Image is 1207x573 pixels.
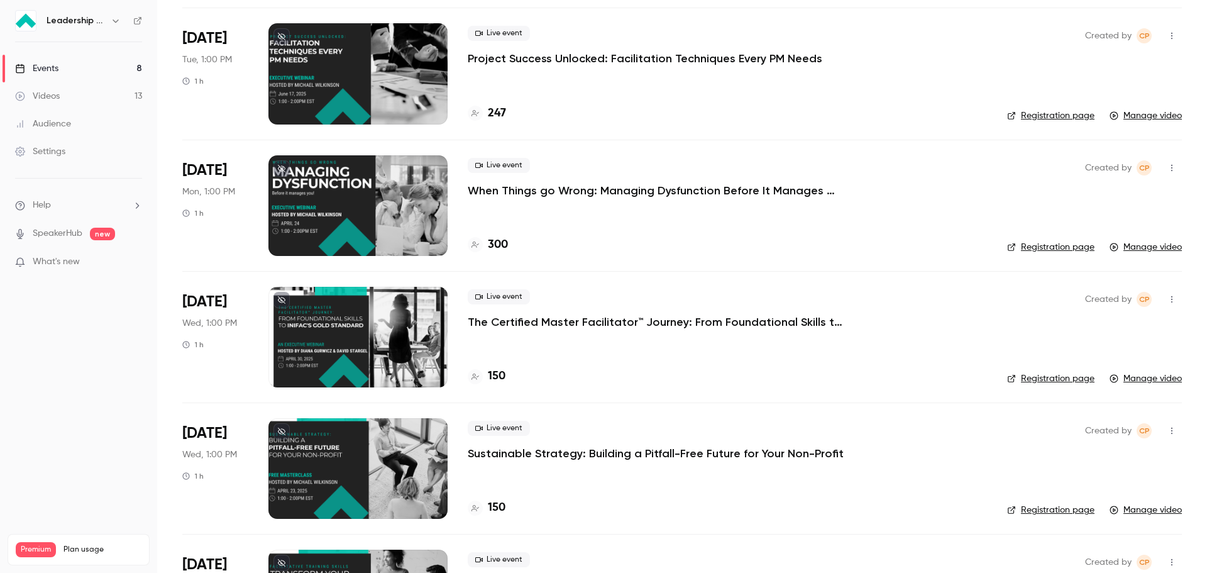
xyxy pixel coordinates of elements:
[182,340,204,350] div: 1 h
[182,287,248,387] div: Apr 30 Wed, 1:00 PM (America/New York)
[1110,109,1182,122] a: Manage video
[63,545,141,555] span: Plan usage
[1007,504,1094,516] a: Registration page
[16,11,36,31] img: Leadership Strategies - 2025 Webinars
[33,227,82,240] a: SpeakerHub
[1137,28,1152,43] span: Chyenne Pastrana
[1137,555,1152,570] span: Chyenne Pastrana
[468,105,506,122] a: 247
[182,208,204,218] div: 1 h
[488,368,505,385] h4: 150
[182,186,235,198] span: Mon, 1:00 PM
[468,499,505,516] a: 150
[15,90,60,103] div: Videos
[182,53,232,66] span: Tue, 1:00 PM
[47,14,106,27] h6: Leadership Strategies - 2025 Webinars
[1137,160,1152,175] span: Chyenne Pastrana
[1137,292,1152,307] span: Chyenne Pastrana
[468,446,844,461] a: Sustainable Strategy: Building a Pitfall-Free Future for Your Non-Profit
[468,552,530,567] span: Live event
[1007,372,1094,385] a: Registration page
[182,317,237,330] span: Wed, 1:00 PM
[468,51,822,66] a: Project Success Unlocked: Facilitation Techniques Every PM Needs
[488,499,505,516] h4: 150
[1139,28,1150,43] span: CP
[127,257,142,268] iframe: Noticeable Trigger
[468,421,530,436] span: Live event
[33,255,80,269] span: What's new
[1139,555,1150,570] span: CP
[33,199,51,212] span: Help
[182,423,227,443] span: [DATE]
[468,236,508,253] a: 300
[1007,109,1094,122] a: Registration page
[182,292,227,312] span: [DATE]
[15,145,65,158] div: Settings
[15,118,71,130] div: Audience
[1007,241,1094,253] a: Registration page
[1085,423,1132,438] span: Created by
[488,105,506,122] h4: 247
[1137,423,1152,438] span: Chyenne Pastrana
[182,76,204,86] div: 1 h
[182,448,237,461] span: Wed, 1:00 PM
[182,471,204,481] div: 1 h
[15,62,58,75] div: Events
[16,542,56,557] span: Premium
[182,155,248,256] div: May 5 Mon, 1:00 PM (America/New York)
[182,418,248,519] div: Apr 23 Wed, 1:00 PM (America/New York)
[1110,504,1182,516] a: Manage video
[1110,372,1182,385] a: Manage video
[15,199,142,212] li: help-dropdown-opener
[90,228,115,240] span: new
[1110,241,1182,253] a: Manage video
[468,158,530,173] span: Live event
[1085,292,1132,307] span: Created by
[182,23,248,124] div: Jun 17 Tue, 1:00 PM (America/New York)
[182,28,227,48] span: [DATE]
[1139,423,1150,438] span: CP
[468,289,530,304] span: Live event
[1139,292,1150,307] span: CP
[468,183,845,198] a: When Things go Wrong: Managing Dysfunction Before It Manages You
[468,314,845,330] a: The Certified Master Facilitator™ Journey: From Foundational Skills to INIFAC's Gold Standard
[182,160,227,181] span: [DATE]
[1085,28,1132,43] span: Created by
[468,26,530,41] span: Live event
[468,368,505,385] a: 150
[1085,160,1132,175] span: Created by
[1139,160,1150,175] span: CP
[1085,555,1132,570] span: Created by
[488,236,508,253] h4: 300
